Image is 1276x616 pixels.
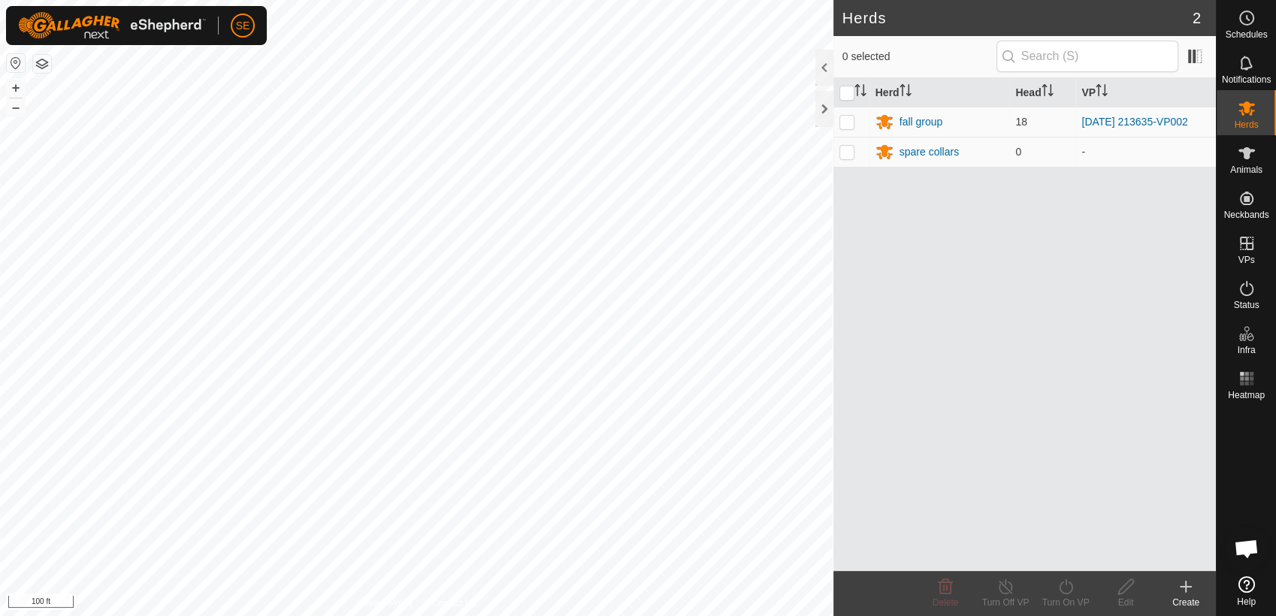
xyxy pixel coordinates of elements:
a: Help [1217,570,1276,612]
span: Animals [1230,165,1262,174]
th: VP [1075,78,1216,107]
p-sorticon: Activate to sort [1096,86,1108,98]
a: [DATE] 213635-VP002 [1081,116,1187,128]
h2: Herds [842,9,1193,27]
img: Gallagher Logo [18,12,206,39]
div: Turn On VP [1036,596,1096,609]
div: fall group [900,114,943,130]
div: Turn Off VP [975,596,1036,609]
button: Reset Map [7,54,25,72]
span: Notifications [1222,75,1271,84]
span: Status [1233,300,1259,310]
button: + [7,79,25,97]
span: SE [236,18,250,34]
button: Map Layers [33,55,51,73]
span: Neckbands [1223,210,1268,219]
a: Contact Us [431,596,476,610]
span: VPs [1238,255,1254,264]
span: 0 [1015,146,1021,158]
span: 2 [1193,7,1201,29]
th: Head [1009,78,1075,107]
th: Herd [869,78,1010,107]
span: Help [1237,597,1256,606]
p-sorticon: Activate to sort [1042,86,1054,98]
span: Infra [1237,346,1255,355]
button: – [7,98,25,116]
span: Herds [1234,120,1258,129]
p-sorticon: Activate to sort [854,86,866,98]
span: 18 [1015,116,1027,128]
input: Search (S) [996,41,1178,72]
p-sorticon: Activate to sort [900,86,912,98]
span: 0 selected [842,49,996,65]
td: - [1075,137,1216,167]
div: spare collars [900,144,959,160]
span: Delete [933,597,959,608]
div: Create [1156,596,1216,609]
div: Edit [1096,596,1156,609]
a: Privacy Policy [357,596,413,610]
span: Heatmap [1228,391,1265,400]
span: Schedules [1225,30,1267,39]
div: Open chat [1224,526,1269,571]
